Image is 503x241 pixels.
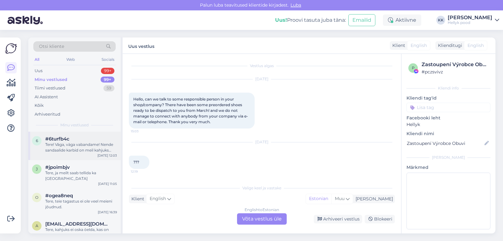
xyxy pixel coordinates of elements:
div: Klient [390,42,405,49]
div: Vestlus algas [129,63,395,69]
div: [PERSON_NAME] [448,15,492,20]
input: Lisa tag [406,103,490,112]
div: English to Estonian [245,207,279,213]
img: Askly Logo [5,43,17,55]
div: Klient [129,196,144,202]
div: KK [436,16,445,25]
span: 15:03 [131,129,154,134]
span: English [411,42,427,49]
span: 6 [36,138,38,143]
div: Valige keel ja vastake [129,185,395,191]
input: Lisa nimi [407,140,483,147]
div: Blokeeri [365,215,395,223]
span: am.chitchyan@gmail.com [45,221,111,227]
div: 59 [103,85,114,91]
span: #6turfb4c [45,136,69,142]
div: Klienditugi [435,42,462,49]
p: Märkmed [406,164,490,171]
span: Muu [335,196,345,201]
span: j [36,167,38,171]
a: [PERSON_NAME]Hellyk pood [448,15,499,25]
span: Luba [289,2,303,8]
p: Kliendi tag'id [406,95,490,101]
div: 99+ [101,68,114,74]
span: ??? [133,160,139,164]
div: [DATE] 11:05 [98,181,117,186]
span: #jpoimbjv [45,164,70,170]
div: Socials [100,55,116,64]
div: [DATE] 12:03 [97,153,117,158]
div: All [33,55,41,64]
p: Hellyk [406,121,490,128]
div: Tere, kahjuks ei oska öelda, kas on juurde tulemas. [45,227,117,238]
div: AI Assistent [35,94,58,100]
div: [DATE] [129,76,395,82]
div: [DATE] [129,139,395,145]
button: Emailid [348,14,375,26]
div: Võta vestlus üle [237,213,287,225]
div: Uus [35,68,42,74]
div: Kõik [35,102,44,109]
div: Arhiveeri vestlus [314,215,362,223]
span: Minu vestlused [60,122,89,128]
p: Kliendi nimi [406,130,490,137]
div: 99+ [101,77,114,83]
div: Tiimi vestlused [35,85,65,91]
div: [DATE] 16:39 [98,210,117,215]
div: Zastoupení Výrobce Obuvi [422,61,489,68]
p: Facebooki leht [406,115,490,121]
div: Estonian [306,194,331,204]
div: Kliendi info [406,85,490,91]
span: p [412,66,415,70]
div: Web [65,55,76,64]
span: 12:19 [131,169,154,174]
div: Hellyk pood [448,20,492,25]
div: Arhiveeritud [35,111,60,118]
div: Minu vestlused [35,77,67,83]
label: Uus vestlus [128,41,154,50]
div: Tere! Väga, väga vabandame! Nende sandaalide karbid on meil kahjuks kuidagi sassi läinud. [PERSON... [45,142,117,153]
span: English [150,195,166,202]
div: Tere, ja meilt saab tellida ka [GEOGRAPHIC_DATA] [45,170,117,181]
span: a [36,223,38,228]
span: o [35,195,38,200]
b: Uus! [275,17,287,23]
div: # pczsvivz [422,68,489,75]
span: #ogea8neq [45,193,73,198]
div: [PERSON_NAME] [406,155,490,160]
span: Hello, can we talk to some responsible person in your shop/company? There have been some preorder... [133,97,248,124]
div: Proovi tasuta juba täna: [275,16,346,24]
span: English [467,42,484,49]
div: Tere, teie tagastus ei ole veel meieni jõudnud. [45,198,117,210]
div: [PERSON_NAME] [353,196,393,202]
div: Aktiivne [383,14,421,26]
span: Otsi kliente [39,43,64,50]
